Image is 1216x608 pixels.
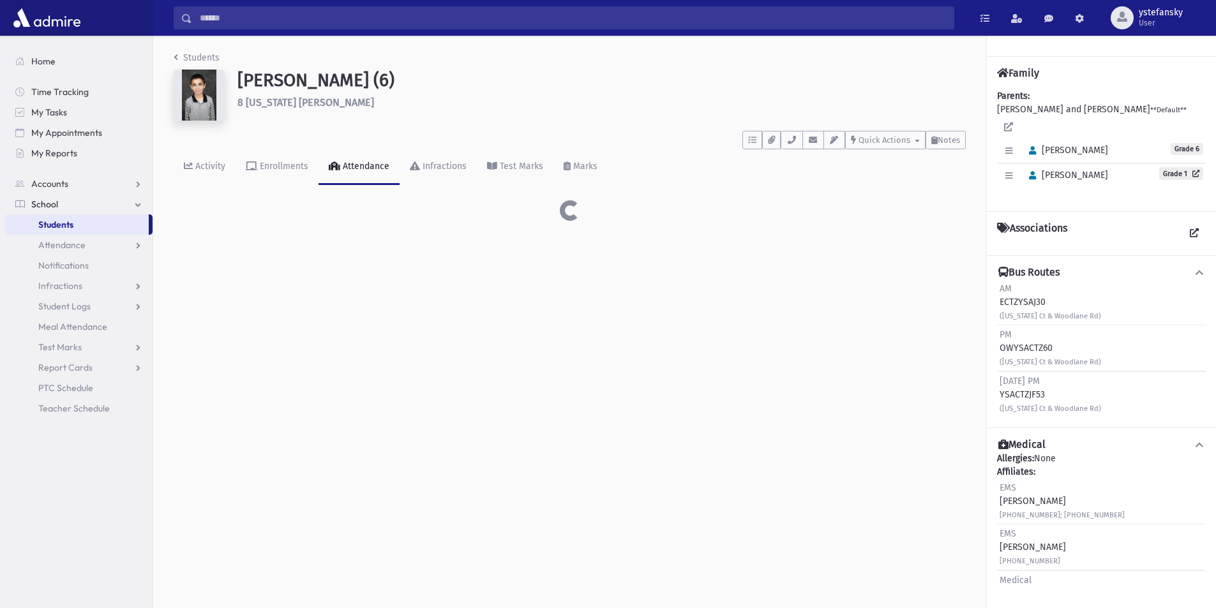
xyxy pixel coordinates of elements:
div: Enrollments [257,161,308,172]
h4: Bus Routes [998,266,1060,279]
div: ECTZYSAJ30 [1000,282,1101,322]
div: Infractions [420,161,467,172]
nav: breadcrumb [174,51,220,70]
span: My Appointments [31,127,102,138]
span: Report Cards [38,362,93,373]
a: Teacher Schedule [5,398,153,419]
button: Medical [997,438,1206,452]
h1: [PERSON_NAME] (6) [237,70,966,91]
span: Meal Attendance [38,321,107,332]
span: Quick Actions [859,135,910,145]
span: Teacher Schedule [38,403,110,414]
div: YSACTZJF53 [1000,374,1101,415]
a: Students [5,214,149,235]
a: My Reports [5,143,153,163]
div: [PERSON_NAME] [1000,527,1066,567]
a: Infractions [400,149,477,185]
button: Quick Actions [845,131,926,149]
span: PTC Schedule [38,382,93,394]
span: Infractions [38,280,82,292]
a: View all Associations [1183,222,1206,245]
a: Notifications [5,255,153,276]
span: Student Logs [38,300,91,312]
span: My Reports [31,147,77,159]
a: School [5,194,153,214]
h6: 8 [US_STATE] [PERSON_NAME] [237,96,966,108]
span: My Tasks [31,107,67,118]
span: Time Tracking [31,86,89,98]
span: Home [31,56,56,67]
div: [PERSON_NAME] and [PERSON_NAME] [997,89,1206,201]
span: Notes [938,135,960,145]
div: Activity [193,161,225,172]
h4: Medical [998,438,1046,452]
div: Attendance [340,161,389,172]
small: [PHONE_NUMBER] [1000,557,1060,565]
span: Medical [1000,575,1032,586]
a: Report Cards [5,357,153,378]
span: Students [38,219,73,230]
span: Grade 6 [1171,143,1203,155]
a: Test Marks [5,337,153,357]
a: Enrollments [236,149,319,185]
img: AdmirePro [10,5,84,31]
span: User [1139,18,1183,28]
span: [DATE] PM [1000,376,1040,387]
span: Attendance [38,239,86,251]
a: Time Tracking [5,82,153,102]
span: ystefansky [1139,8,1183,18]
span: EMS [1000,528,1016,539]
a: Activity [174,149,236,185]
span: EMS [1000,482,1016,493]
h4: Associations [997,222,1067,245]
button: Notes [926,131,966,149]
span: Test Marks [38,341,82,353]
a: Home [5,51,153,71]
a: My Appointments [5,122,153,143]
div: OWYSACTZ60 [1000,328,1101,368]
div: Marks [571,161,597,172]
span: AM [1000,283,1012,294]
button: Bus Routes [997,266,1206,279]
small: [PHONE_NUMBER]; [PHONE_NUMBER] [1000,511,1125,519]
a: Marks [553,149,608,185]
span: PM [1000,329,1012,340]
div: None [997,452,1206,603]
span: Notifications [38,260,89,271]
div: [PERSON_NAME] [1000,481,1125,521]
a: Infractions [5,276,153,296]
a: Test Marks [477,149,553,185]
b: Affiliates: [997,466,1035,477]
a: Student Logs [5,296,153,316]
span: [PERSON_NAME] [1023,170,1108,181]
a: Meal Attendance [5,316,153,337]
a: Attendance [319,149,400,185]
b: Allergies: [997,453,1034,464]
span: [PERSON_NAME] [1023,145,1108,156]
a: PTC Schedule [5,378,153,398]
a: Students [174,52,220,63]
a: Grade 1 [1159,167,1203,180]
small: ([US_STATE] Ct & Woodlane Rd) [1000,358,1101,366]
span: School [31,198,58,210]
b: Parents: [997,91,1030,101]
small: ([US_STATE] Ct & Woodlane Rd) [1000,404,1101,413]
small: ([US_STATE] Ct & Woodlane Rd) [1000,312,1101,320]
span: Accounts [31,178,68,189]
h4: Family [997,67,1039,79]
a: Attendance [5,235,153,255]
a: Accounts [5,174,153,194]
input: Search [192,6,954,29]
a: My Tasks [5,102,153,122]
div: Test Marks [497,161,543,172]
